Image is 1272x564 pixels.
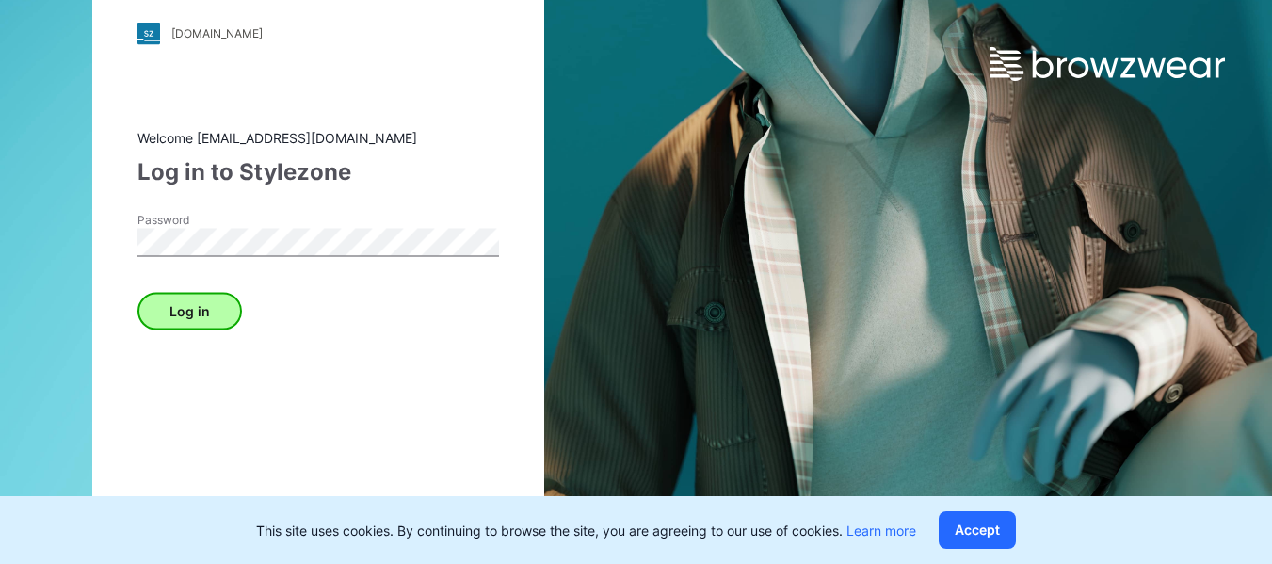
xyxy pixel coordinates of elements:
button: Log in [137,292,242,330]
img: stylezone-logo.562084cfcfab977791bfbf7441f1a819.svg [137,22,160,44]
a: [DOMAIN_NAME] [137,22,499,44]
p: This site uses cookies. By continuing to browse the site, you are agreeing to our use of cookies. [256,521,916,540]
div: [DOMAIN_NAME] [171,26,263,40]
div: Log in to Stylezone [137,154,499,188]
a: Learn more [846,523,916,539]
div: Welcome [EMAIL_ADDRESS][DOMAIN_NAME] [137,127,499,147]
label: Password [137,211,269,228]
img: browzwear-logo.e42bd6dac1945053ebaf764b6aa21510.svg [990,47,1225,81]
button: Accept [939,511,1016,549]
